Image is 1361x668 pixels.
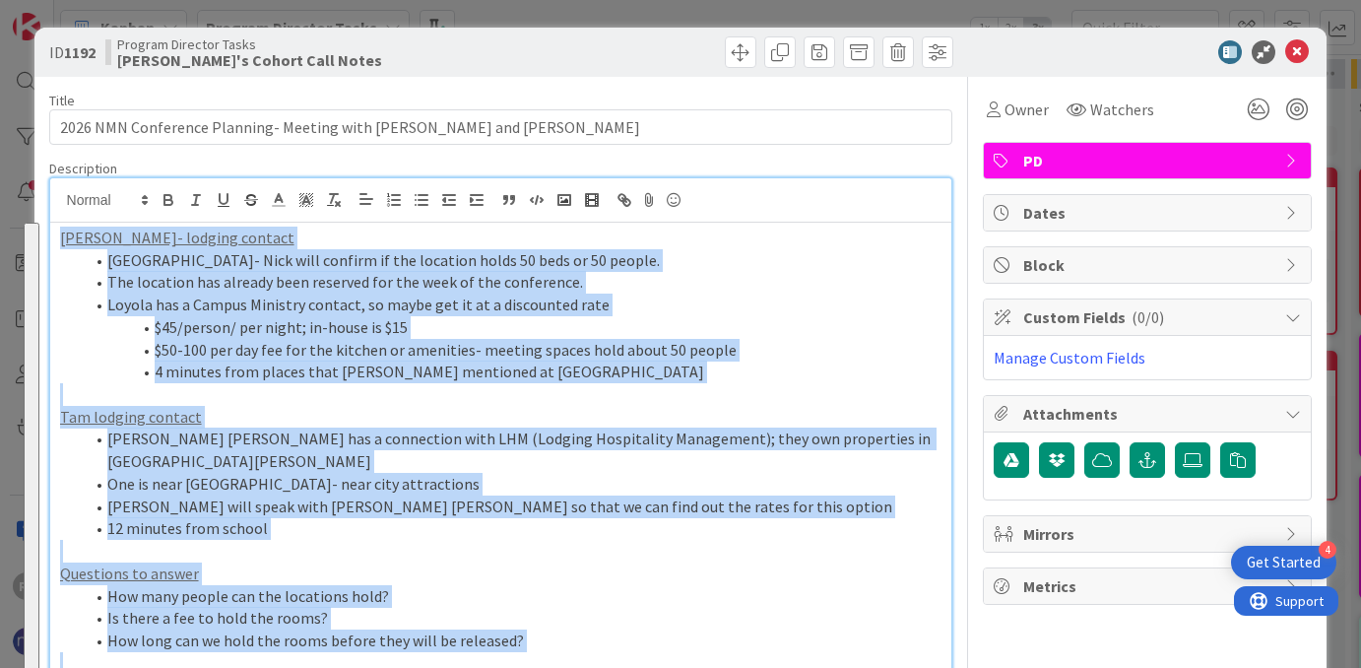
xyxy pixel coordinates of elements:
span: Custom Fields [1023,305,1275,329]
li: 12 minutes from school [84,517,942,540]
span: Support [41,3,90,27]
span: Mirrors [1023,522,1275,546]
li: $50-100 per day fee for the kitchen or amenities- meeting spaces hold about 50 people [84,339,942,362]
b: 1192 [64,42,96,62]
span: Program Director Tasks [117,36,382,52]
input: type card name here... [49,109,953,145]
li: How long can we hold the rooms before they will be released? [84,630,942,652]
li: $45/person/ per night; in-house is $15 [84,316,942,339]
span: Metrics [1023,574,1275,598]
span: Dates [1023,201,1275,225]
b: [PERSON_NAME]'s Cohort Call Notes [117,52,382,68]
span: Block [1023,253,1275,277]
span: Owner [1005,98,1049,121]
li: [GEOGRAPHIC_DATA]- Nick will confirm if the location holds 50 beds or 50 people. [84,249,942,272]
span: PD [1023,149,1275,172]
span: Description [49,160,117,177]
li: [PERSON_NAME] will speak with [PERSON_NAME] [PERSON_NAME] so that we can find out the rates for t... [84,496,942,518]
a: Manage Custom Fields [994,348,1145,367]
li: Loyola has a Campus Ministry contact, so maybe get it at a discounted rate [84,294,942,316]
li: 4 minutes from places that [PERSON_NAME] mentioned at [GEOGRAPHIC_DATA] [84,361,942,383]
label: Title [49,92,75,109]
div: 4 [1319,541,1336,559]
li: How many people can the locations hold? [84,585,942,608]
span: ID [49,40,96,64]
span: Watchers [1090,98,1154,121]
span: Attachments [1023,402,1275,426]
u: Tam lodging contact [60,407,202,427]
li: One is near [GEOGRAPHIC_DATA]- near city attractions [84,473,942,496]
div: Get Started [1247,553,1321,572]
li: The location has already been reserved for the week of the conference. [84,271,942,294]
li: [PERSON_NAME] [PERSON_NAME] has a connection with LHM (Lodging Hospitality Management); they own ... [84,428,942,472]
u: Questions to answer [60,564,199,583]
span: ( 0/0 ) [1132,307,1164,327]
u: [PERSON_NAME]- lodging contact [60,228,294,247]
li: Is there a fee to hold the rooms? [84,607,942,630]
div: Open Get Started checklist, remaining modules: 4 [1231,546,1336,579]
